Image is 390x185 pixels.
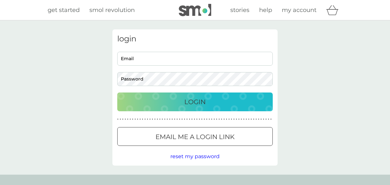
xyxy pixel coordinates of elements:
[169,118,170,121] p: ●
[187,118,188,121] p: ●
[157,118,158,121] p: ●
[132,118,133,121] p: ●
[268,118,269,121] p: ●
[253,118,254,121] p: ●
[181,118,183,121] p: ●
[149,118,151,121] p: ●
[134,118,136,121] p: ●
[152,118,153,121] p: ●
[179,4,211,16] img: smol
[177,118,178,121] p: ●
[122,118,123,121] p: ●
[201,118,202,121] p: ●
[142,118,143,121] p: ●
[219,118,220,121] p: ●
[162,118,163,121] p: ●
[260,118,262,121] p: ●
[209,118,210,121] p: ●
[154,118,155,121] p: ●
[238,118,240,121] p: ●
[196,118,198,121] p: ●
[174,118,175,121] p: ●
[221,118,222,121] p: ●
[266,118,267,121] p: ●
[259,6,272,14] span: help
[216,118,217,121] p: ●
[184,97,206,107] p: Login
[159,118,161,121] p: ●
[224,118,225,121] p: ●
[259,5,272,15] a: help
[179,118,180,121] p: ●
[48,6,80,14] span: get started
[167,118,168,121] p: ●
[191,118,193,121] p: ●
[270,118,272,121] p: ●
[236,118,237,121] p: ●
[117,118,119,121] p: ●
[228,118,230,121] p: ●
[258,118,259,121] p: ●
[125,118,126,121] p: ●
[263,118,264,121] p: ●
[120,118,121,121] p: ●
[251,118,252,121] p: ●
[204,118,205,121] p: ●
[170,152,220,161] button: reset my password
[282,5,316,15] a: my account
[117,34,273,44] h3: login
[144,118,146,121] p: ●
[189,118,190,121] p: ●
[172,118,173,121] p: ●
[326,4,342,16] div: basket
[140,118,141,121] p: ●
[231,118,232,121] p: ●
[89,6,135,14] span: smol revolution
[130,118,131,121] p: ●
[213,118,215,121] p: ●
[117,92,273,111] button: Login
[147,118,148,121] p: ●
[164,118,166,121] p: ●
[230,5,249,15] a: stories
[170,153,220,159] span: reset my password
[137,118,138,121] p: ●
[226,118,227,121] p: ●
[243,118,245,121] p: ●
[211,118,212,121] p: ●
[230,6,249,14] span: stories
[248,118,249,121] p: ●
[48,5,80,15] a: get started
[256,118,257,121] p: ●
[127,118,129,121] p: ●
[246,118,247,121] p: ●
[206,118,208,121] p: ●
[89,5,135,15] a: smol revolution
[194,118,195,121] p: ●
[199,118,200,121] p: ●
[184,118,185,121] p: ●
[233,118,235,121] p: ●
[155,132,235,142] p: Email me a login link
[241,118,242,121] p: ●
[117,127,273,146] button: Email me a login link
[282,6,316,14] span: my account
